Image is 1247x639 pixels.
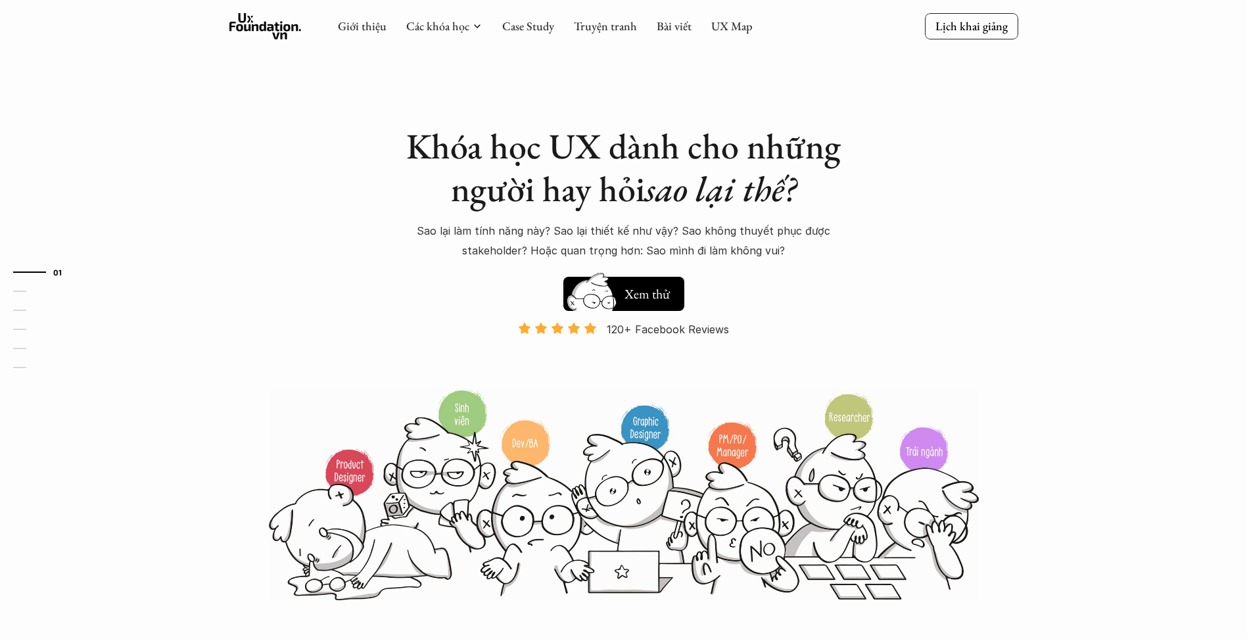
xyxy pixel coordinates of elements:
a: Giới thiệu [338,18,387,34]
a: Bài viết [657,18,692,34]
p: 120+ Facebook Reviews [607,319,729,339]
h5: Xem thử [623,285,671,303]
a: Lịch khai giảng [925,13,1018,39]
strong: 01 [53,267,62,276]
p: Lịch khai giảng [935,18,1008,34]
a: 120+ Facebook Reviews [507,321,741,388]
a: Truyện tranh [574,18,637,34]
h1: Khóa học UX dành cho những người hay hỏi [394,125,854,210]
a: 01 [13,264,76,280]
a: Case Study [502,18,554,34]
a: Các khóa học [406,18,469,34]
a: UX Map [711,18,753,34]
em: sao lại thế? [645,166,796,212]
p: Sao lại làm tính năng này? Sao lại thiết kế như vậy? Sao không thuyết phục được stakeholder? Hoặc... [394,221,854,261]
a: Xem thử [563,270,684,311]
